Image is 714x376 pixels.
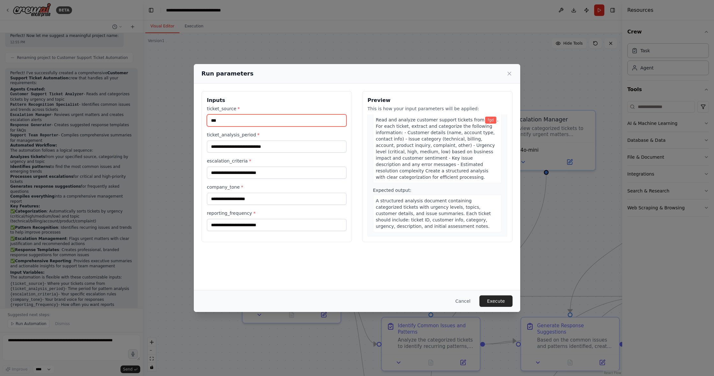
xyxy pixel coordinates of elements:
label: escalation_criteria [207,158,346,164]
p: This is how your input parameters will be applied: [368,105,507,112]
label: ticket_source [207,105,346,112]
button: Cancel [450,295,476,307]
span: Expected output: [373,188,412,193]
label: reporting_frequency [207,210,346,216]
h2: Run parameters [201,69,253,78]
h3: Inputs [207,97,346,104]
span: . For each ticket, extract and categorize the following information: - Customer details (name, ac... [376,117,499,180]
label: company_tone [207,184,346,190]
span: A structured analysis document containing categorized tickets with urgency levels, topics, custom... [376,198,491,229]
span: Read and analyze customer support tickets from [376,117,484,122]
h3: Preview [368,97,507,104]
span: Variable: ticket_source [485,117,496,124]
label: ticket_analysis_period [207,132,346,138]
button: Execute [479,295,513,307]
